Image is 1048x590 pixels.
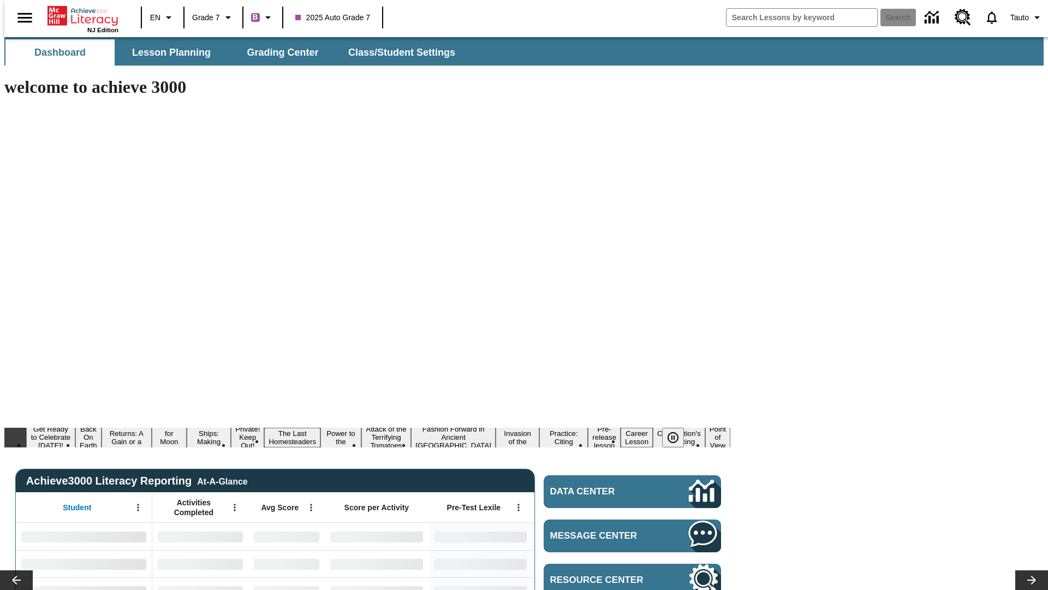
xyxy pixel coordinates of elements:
[295,12,371,23] span: 2025 Auto Grade 7
[544,475,721,508] a: Data Center
[340,39,464,66] button: Class/Student Settings
[152,420,187,456] button: Slide 4 Time for Moon Rules?
[102,420,152,456] button: Slide 3 Free Returns: A Gain or a Drain?
[130,499,146,516] button: Open Menu
[918,3,948,33] a: Data Center
[145,8,180,27] button: Language: EN, Select a language
[4,37,1044,66] div: SubNavbar
[411,423,496,451] button: Slide 10 Fashion Forward in Ancient Rome
[9,2,41,34] button: Open side menu
[1015,570,1048,590] button: Lesson carousel, Next
[550,575,656,586] span: Resource Center
[1006,8,1048,27] button: Profile/Settings
[544,520,721,552] a: Message Center
[247,8,279,27] button: Boost Class color is purple. Change class color
[621,428,653,447] button: Slide 14 Career Lesson
[247,46,318,59] span: Grading Center
[34,46,86,59] span: Dashboard
[192,12,220,23] span: Grade 7
[653,420,705,456] button: Slide 15 The Constitution's Balancing Act
[87,27,118,33] span: NJ Edition
[248,523,325,550] div: No Data,
[117,39,226,66] button: Lesson Planning
[361,423,411,451] button: Slide 9 Attack of the Terrifying Tomatoes
[978,3,1006,32] a: Notifications
[26,423,75,451] button: Slide 1 Get Ready to Celebrate Juneteenth!
[1010,12,1029,23] span: Tauto
[150,12,160,23] span: EN
[248,550,325,577] div: No Data,
[152,523,248,550] div: No Data,
[63,503,91,512] span: Student
[496,420,539,456] button: Slide 11 The Invasion of the Free CD
[550,530,656,541] span: Message Center
[662,428,684,447] button: Pause
[4,77,730,97] h1: welcome to achieve 3000
[261,503,299,512] span: Avg Score
[4,39,465,66] div: SubNavbar
[727,9,877,26] input: search field
[158,498,230,517] span: Activities Completed
[26,475,248,487] span: Achieve3000 Literacy Reporting
[253,10,258,24] span: B
[662,428,695,447] div: Pause
[588,423,621,451] button: Slide 13 Pre-release lesson
[5,39,115,66] button: Dashboard
[152,550,248,577] div: No Data,
[447,503,501,512] span: Pre-Test Lexile
[47,4,118,33] div: Home
[344,503,409,512] span: Score per Activity
[303,499,319,516] button: Open Menu
[47,5,118,27] a: Home
[231,423,264,451] button: Slide 6 Private! Keep Out!
[539,420,588,456] button: Slide 12 Mixed Practice: Citing Evidence
[187,420,231,456] button: Slide 5 Cruise Ships: Making Waves
[227,499,243,516] button: Open Menu
[264,428,320,447] button: Slide 7 The Last Homesteaders
[188,8,239,27] button: Grade: Grade 7, Select a grade
[510,499,527,516] button: Open Menu
[348,46,455,59] span: Class/Student Settings
[132,46,211,59] span: Lesson Planning
[320,420,361,456] button: Slide 8 Solar Power to the People
[948,3,978,32] a: Resource Center, Will open in new tab
[197,475,247,487] div: At-A-Glance
[705,423,730,451] button: Slide 16 Point of View
[550,486,652,497] span: Data Center
[228,39,337,66] button: Grading Center
[75,423,102,451] button: Slide 2 Back On Earth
